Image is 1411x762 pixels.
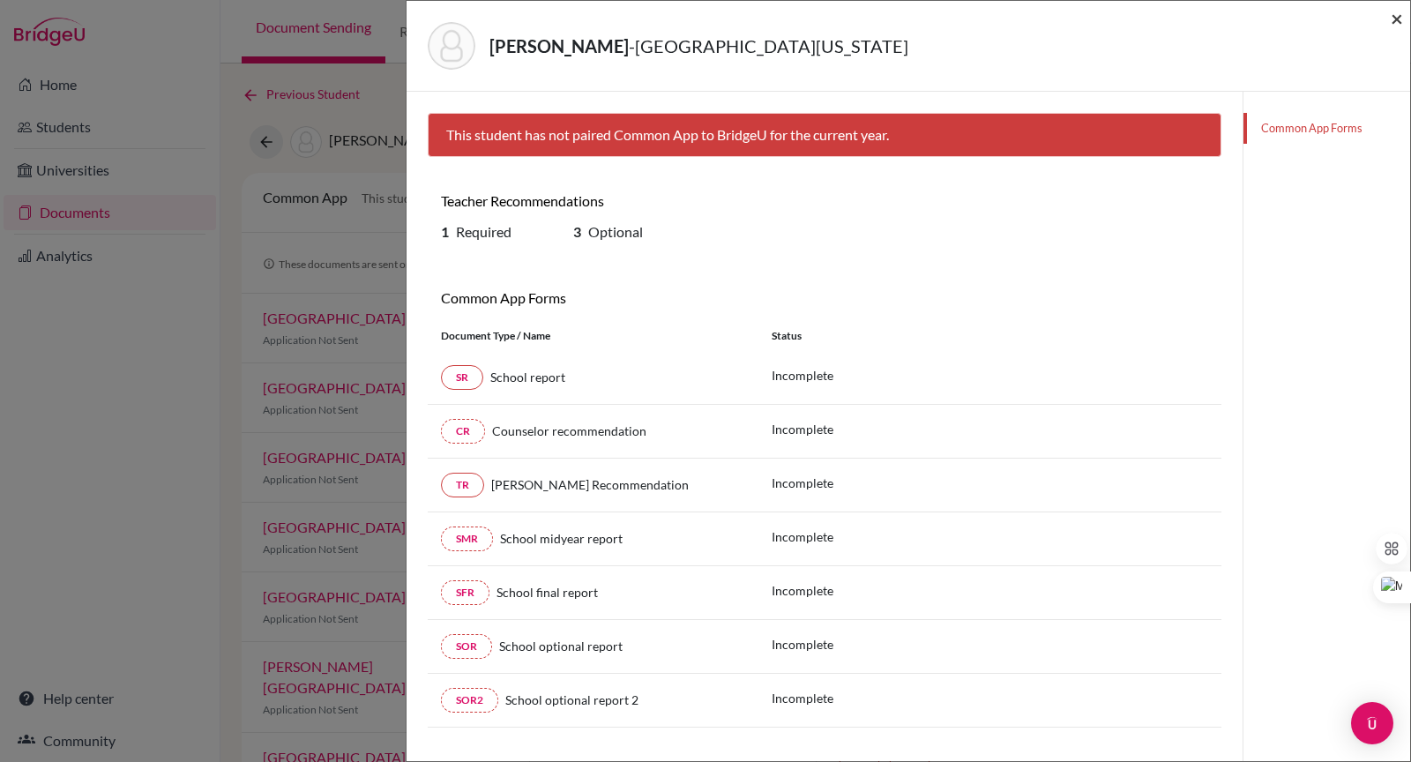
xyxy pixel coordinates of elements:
[428,328,758,344] div: Document Type / Name
[441,473,484,497] a: TR
[629,35,908,56] span: - [GEOGRAPHIC_DATA][US_STATE]
[588,223,643,240] span: Optional
[490,370,565,385] span: School report
[441,634,492,659] a: SOR
[428,113,1221,157] div: This student has not paired Common App to BridgeU for the current year.
[456,223,511,240] span: Required
[441,365,483,390] a: SR
[573,223,581,240] b: 3
[772,581,833,600] p: Incomplete
[1243,113,1410,144] a: Common App Forms
[489,35,629,56] strong: [PERSON_NAME]
[1391,8,1403,29] button: Close
[500,531,623,546] span: School midyear report
[1391,5,1403,31] span: ×
[499,639,623,654] span: School optional report
[505,692,638,707] span: School optional report 2
[772,420,833,438] p: Incomplete
[1351,702,1393,744] div: Open Intercom Messenger
[441,192,811,209] h6: Teacher Recommendations
[772,635,833,654] p: Incomplete
[772,366,833,385] p: Incomplete
[441,527,493,551] a: SMR
[441,580,489,605] a: SFR
[496,585,598,600] span: School final report
[758,328,1221,344] div: Status
[772,689,833,707] p: Incomplete
[492,423,646,438] span: Counselor recommendation
[441,419,485,444] a: CR
[441,223,449,240] b: 1
[772,474,833,492] p: Incomplete
[441,289,811,306] h6: Common App Forms
[441,688,498,713] a: SOR2
[491,477,689,492] span: [PERSON_NAME] Recommendation
[772,527,833,546] p: Incomplete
